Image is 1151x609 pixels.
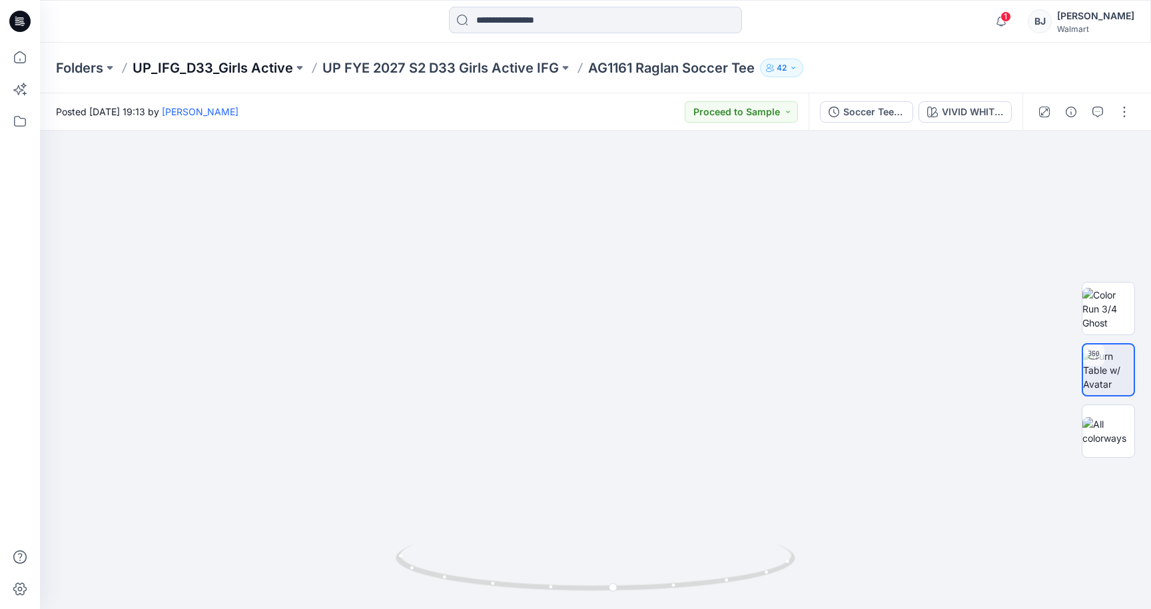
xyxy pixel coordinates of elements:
img: All colorways [1082,417,1134,445]
p: 42 [777,61,787,75]
a: Folders [56,59,103,77]
a: [PERSON_NAME] [162,106,238,117]
a: UP_IFG_D33_Girls Active [133,59,293,77]
img: Turn Table w/ Avatar [1083,349,1134,391]
div: BJ [1028,9,1052,33]
button: Soccer Tee-Updated specs [820,101,913,123]
button: 42 [760,59,803,77]
a: UP FYE 2027 S2 D33 Girls Active IFG [322,59,559,77]
button: Details [1060,101,1082,123]
div: Walmart [1057,24,1134,34]
img: Color Run 3/4 Ghost [1082,288,1134,330]
div: [PERSON_NAME] [1057,8,1134,24]
div: VIVID WHITE/ Black Soot [942,105,1003,119]
span: Posted [DATE] 19:13 by [56,105,238,119]
div: Soccer Tee-Updated specs [843,105,905,119]
button: VIVID WHITE/ Black Soot [919,101,1012,123]
p: AG1161 Raglan Soccer Tee [588,59,755,77]
span: 1 [1000,11,1011,22]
